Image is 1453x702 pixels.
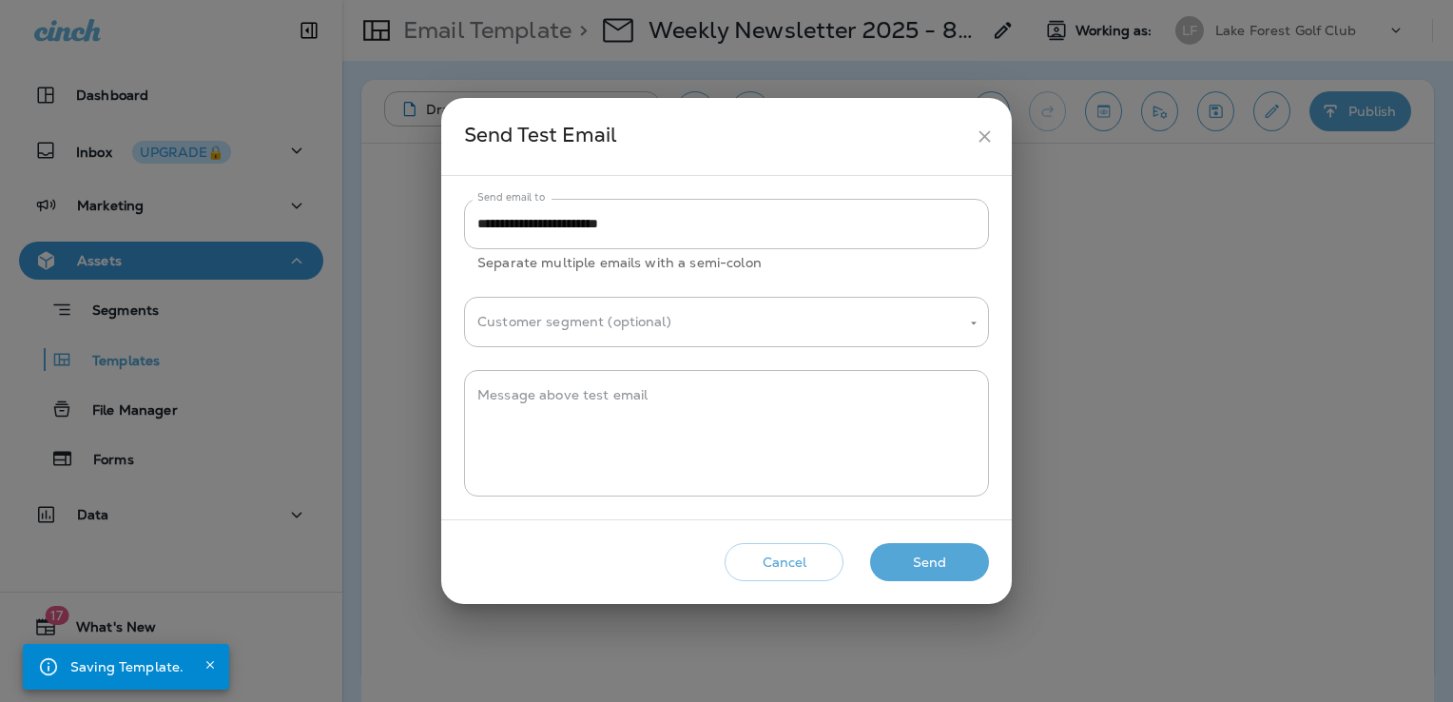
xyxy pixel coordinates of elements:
button: Cancel [725,543,843,582]
label: Send email to [477,190,545,205]
button: Close [199,653,222,676]
div: Saving Template. [70,650,184,684]
div: Send Test Email [464,119,967,154]
button: Open [965,315,982,332]
button: close [967,119,1002,154]
p: Separate multiple emails with a semi-colon [477,252,976,274]
button: Send [870,543,989,582]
